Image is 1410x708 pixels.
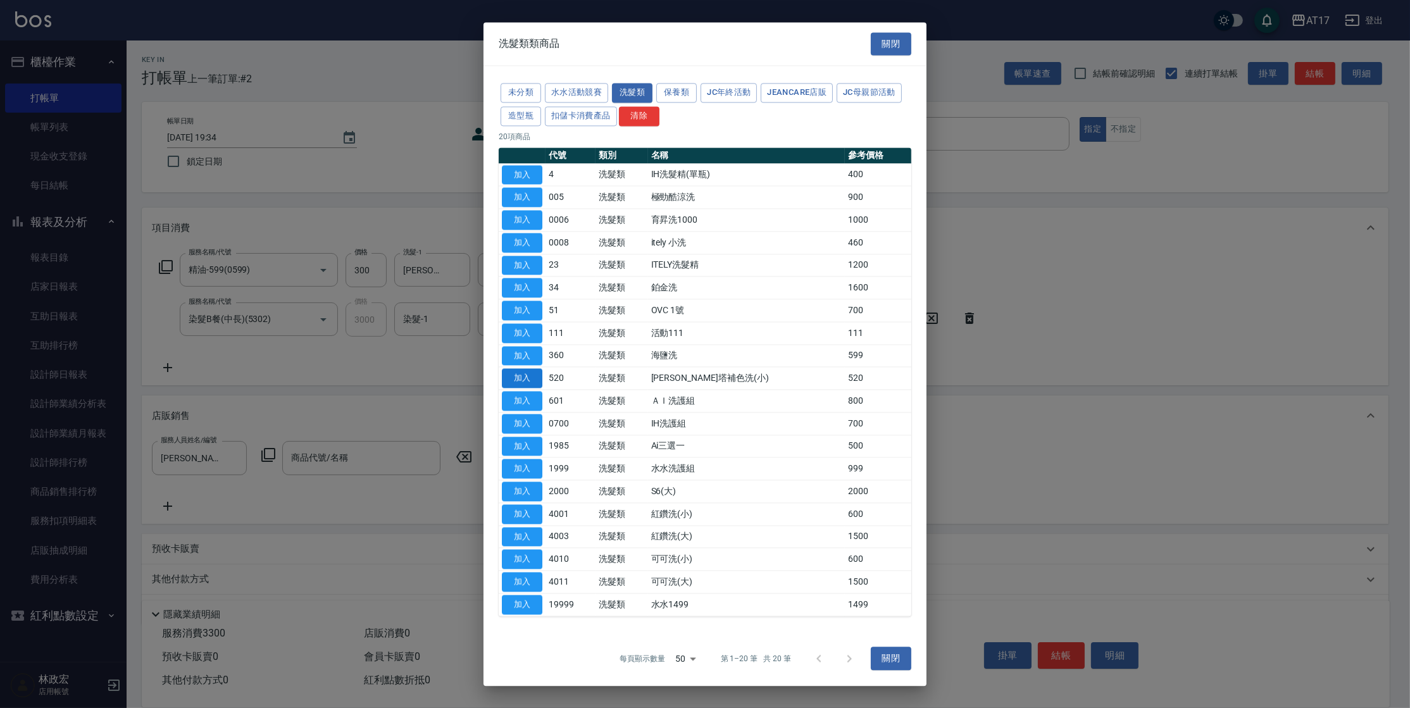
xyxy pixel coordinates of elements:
[502,437,542,456] button: 加入
[499,131,911,142] p: 20 項商品
[845,276,911,299] td: 1600
[596,163,647,186] td: 洗髮類
[845,457,911,480] td: 999
[596,186,647,209] td: 洗髮類
[596,503,647,526] td: 洗髮類
[501,83,541,102] button: 未分類
[546,435,596,457] td: 1985
[845,503,911,526] td: 600
[546,276,596,299] td: 34
[502,595,542,614] button: 加入
[648,147,845,164] th: 名稱
[837,83,902,102] button: JC母親節活動
[545,106,617,126] button: 扣儲卡消費產品
[845,390,911,413] td: 800
[871,647,911,671] button: 關閉
[845,571,911,593] td: 1500
[845,254,911,276] td: 1200
[648,322,845,345] td: 活動111
[721,653,791,664] p: 第 1–20 筆 共 20 筆
[845,299,911,322] td: 700
[596,593,647,616] td: 洗髮類
[648,480,845,503] td: S6(大)
[845,367,911,390] td: 520
[596,525,647,548] td: 洗髮類
[502,323,542,343] button: 加入
[845,344,911,367] td: 599
[502,346,542,366] button: 加入
[546,186,596,209] td: 005
[546,254,596,276] td: 23
[648,276,845,299] td: 鉑金洗
[546,299,596,322] td: 51
[546,322,596,345] td: 111
[845,232,911,254] td: 460
[501,106,541,126] button: 造型瓶
[546,344,596,367] td: 360
[502,301,542,320] button: 加入
[546,480,596,503] td: 2000
[845,163,911,186] td: 400
[648,163,845,186] td: IH洗髮精(單瓶)
[546,525,596,548] td: 4003
[546,367,596,390] td: 520
[596,147,647,164] th: 類別
[502,414,542,433] button: 加入
[648,344,845,367] td: 海鹽洗
[648,413,845,435] td: IH洗護組
[546,548,596,571] td: 4010
[845,548,911,571] td: 600
[648,571,845,593] td: 可可洗(大)
[701,83,757,102] button: JC年終活動
[596,413,647,435] td: 洗髮類
[502,572,542,592] button: 加入
[845,593,911,616] td: 1499
[502,165,542,185] button: 加入
[596,254,647,276] td: 洗髮類
[502,369,542,388] button: 加入
[648,525,845,548] td: 紅鑽洗(大)
[596,435,647,457] td: 洗髮類
[845,525,911,548] td: 1500
[648,457,845,480] td: 水水洗護組
[845,480,911,503] td: 2000
[648,593,845,616] td: 水水1499
[596,367,647,390] td: 洗髮類
[502,278,542,298] button: 加入
[596,276,647,299] td: 洗髮類
[545,83,608,102] button: 水水活動競賽
[845,322,911,345] td: 111
[670,642,701,676] div: 50
[596,232,647,254] td: 洗髮類
[596,457,647,480] td: 洗髮類
[546,457,596,480] td: 1999
[596,299,647,322] td: 洗髮類
[620,653,665,664] p: 每頁顯示數量
[502,550,542,569] button: 加入
[648,435,845,457] td: Ai三選一
[648,299,845,322] td: OVC 1號
[546,232,596,254] td: 0008
[619,106,659,126] button: 清除
[596,390,647,413] td: 洗髮類
[546,571,596,593] td: 4011
[502,504,542,524] button: 加入
[648,367,845,390] td: [PERSON_NAME]塔補色洗(小)
[502,188,542,208] button: 加入
[546,209,596,232] td: 0006
[648,232,845,254] td: itely 小洗
[648,503,845,526] td: 紅鑽洗(小)
[648,186,845,209] td: 極勁酷涼洗
[648,390,845,413] td: ＡＩ洗護組
[502,481,542,501] button: 加入
[845,209,911,232] td: 1000
[546,390,596,413] td: 601
[845,147,911,164] th: 參考價格
[502,459,542,479] button: 加入
[502,256,542,275] button: 加入
[871,32,911,56] button: 關閉
[612,83,652,102] button: 洗髮類
[546,163,596,186] td: 4
[596,344,647,367] td: 洗髮類
[648,209,845,232] td: 育昇洗1000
